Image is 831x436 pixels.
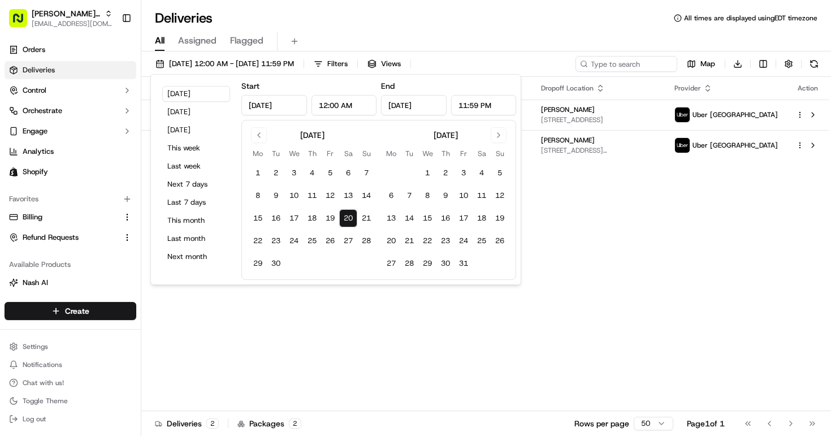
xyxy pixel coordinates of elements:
button: [DATE] [162,104,230,120]
button: This month [162,213,230,228]
button: 22 [249,232,267,250]
button: 8 [249,187,267,205]
button: 10 [285,187,303,205]
img: Masood Aslam [11,165,29,183]
button: 20 [339,209,357,227]
a: Refund Requests [9,232,118,243]
th: Thursday [303,148,321,159]
th: Wednesday [285,148,303,159]
span: [DATE] [100,175,123,184]
img: 1736555255976-a54dd68f-1ca7-489b-9aae-adbdc363a1c4 [23,176,32,185]
button: 2 [436,164,455,182]
button: [DATE] [162,122,230,138]
span: Chat with us! [23,378,64,387]
button: Last month [162,231,230,247]
span: [PERSON_NAME] MTL [32,8,100,19]
button: 24 [455,232,473,250]
button: Last week [162,158,230,174]
button: 23 [436,232,455,250]
a: Orders [5,41,136,59]
span: [DATE] 12:00 AM - [DATE] 11:59 PM [169,59,294,69]
span: • [94,175,98,184]
button: Nash AI [5,274,136,292]
button: [DATE] [162,86,230,102]
span: Refund Requests [23,232,79,243]
img: Shopify logo [9,167,18,176]
span: Toggle Theme [23,396,68,405]
div: We're available if you need us! [51,119,155,128]
img: 9188753566659_6852d8bf1fb38e338040_72.png [24,108,44,128]
div: [DATE] [434,129,458,141]
button: See all [175,145,206,158]
span: [DATE] [100,206,123,215]
span: [EMAIL_ADDRESS][DOMAIN_NAME] [32,19,112,28]
img: Nash [11,11,34,34]
button: 11 [303,187,321,205]
button: 20 [382,232,400,250]
a: 📗Knowledge Base [7,248,91,269]
img: 1736555255976-a54dd68f-1ca7-489b-9aae-adbdc363a1c4 [11,108,32,128]
button: This week [162,140,230,156]
button: Notifications [5,357,136,373]
button: Map [682,56,720,72]
button: Settings [5,339,136,355]
button: Next 7 days [162,176,230,192]
span: [STREET_ADDRESS][PERSON_NAME] [541,146,656,155]
button: 8 [418,187,436,205]
th: Saturday [339,148,357,159]
a: Deliveries [5,61,136,79]
button: Billing [5,208,136,226]
button: Log out [5,411,136,427]
div: Past conversations [11,147,76,156]
button: Create [5,302,136,320]
button: Refund Requests [5,228,136,247]
button: 19 [321,209,339,227]
span: Map [700,59,715,69]
button: Last 7 days [162,195,230,210]
th: Monday [382,148,400,159]
button: 26 [491,232,509,250]
span: Create [65,305,89,317]
button: Toggle Theme [5,393,136,409]
span: • [94,206,98,215]
a: Powered byPylon [80,280,137,289]
button: 21 [357,209,375,227]
div: [DATE] [300,129,324,141]
span: Provider [674,84,701,93]
button: 17 [285,209,303,227]
button: Refresh [806,56,822,72]
input: Time [451,95,517,115]
button: 3 [285,164,303,182]
span: Orchestrate [23,106,62,116]
input: Date [381,95,447,115]
button: 18 [303,209,321,227]
button: Go to next month [491,127,507,143]
button: 27 [382,254,400,273]
button: 12 [491,187,509,205]
button: 19 [491,209,509,227]
a: Shopify [5,163,136,181]
button: [DATE] 12:00 AM - [DATE] 11:59 PM [150,56,299,72]
span: Dropoff Location [541,84,594,93]
span: [PERSON_NAME] [35,206,92,215]
span: Uber [GEOGRAPHIC_DATA] [692,141,778,150]
span: Shopify [23,167,48,177]
button: 7 [357,164,375,182]
th: Thursday [436,148,455,159]
button: 1 [418,164,436,182]
button: 7 [400,187,418,205]
button: 12 [321,187,339,205]
th: Monday [249,148,267,159]
label: Start [241,81,259,91]
button: 29 [418,254,436,273]
th: Wednesday [418,148,436,159]
span: All [155,34,165,48]
th: Friday [455,148,473,159]
button: Filters [309,56,353,72]
span: [STREET_ADDRESS] [541,115,656,124]
button: 11 [473,187,491,205]
span: Filters [327,59,348,69]
button: 9 [436,187,455,205]
span: Knowledge Base [23,253,86,264]
span: Pylon [112,280,137,289]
